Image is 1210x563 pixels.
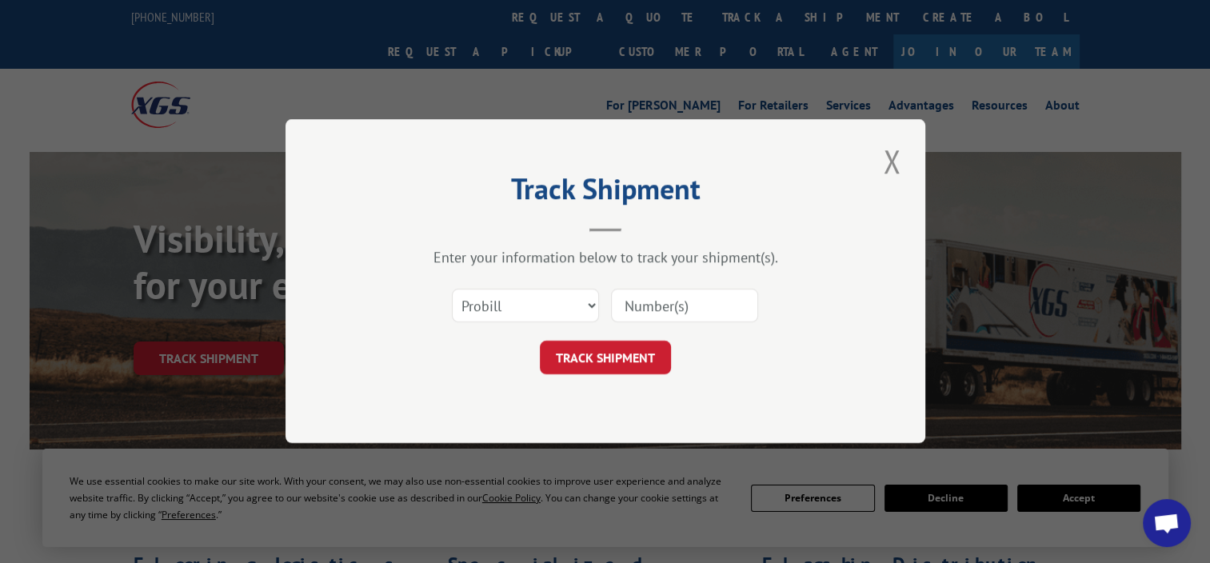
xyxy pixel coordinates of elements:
[1143,499,1191,547] a: Open chat
[365,178,845,208] h2: Track Shipment
[878,139,905,183] button: Close modal
[611,289,758,323] input: Number(s)
[365,249,845,267] div: Enter your information below to track your shipment(s).
[540,341,671,375] button: TRACK SHIPMENT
